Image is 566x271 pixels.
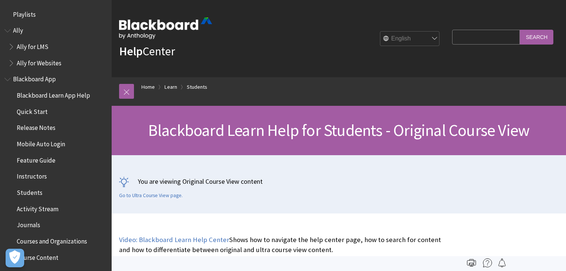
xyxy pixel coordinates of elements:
[119,177,559,186] p: You are viewing Original Course View content
[17,122,55,132] span: Release Notes
[498,258,506,267] img: Follow this page
[119,192,183,199] a: Go to Ultra Course View page.
[17,89,90,99] span: Blackboard Learn App Help
[13,25,23,35] span: Ally
[164,82,177,92] a: Learn
[17,40,48,50] span: Ally for LMS
[483,258,492,267] img: More help
[17,251,58,261] span: Course Content
[13,8,36,18] span: Playlists
[17,235,87,245] span: Courses and Organizations
[17,219,40,229] span: Journals
[17,105,48,115] span: Quick Start
[17,57,61,67] span: Ally for Websites
[4,25,107,69] nav: Book outline for Anthology Ally Help
[17,170,47,180] span: Instructors
[17,138,65,148] span: Mobile Auto Login
[6,249,24,267] button: Open Preferences
[17,203,58,213] span: Activity Stream
[119,44,143,59] strong: Help
[148,120,530,140] span: Blackboard Learn Help for Students - Original Course View
[380,32,440,46] select: Site Language Selector
[17,154,55,164] span: Feature Guide
[4,8,107,21] nav: Book outline for Playlists
[119,17,212,39] img: Blackboard by Anthology
[187,82,207,92] a: Students
[520,30,553,44] input: Search
[141,82,155,92] a: Home
[119,235,448,254] p: Shows how to navigate the help center page, how to search for content and how to differentiate be...
[119,44,175,59] a: HelpCenter
[13,73,56,83] span: Blackboard App
[467,258,476,267] img: Print
[17,186,42,196] span: Students
[119,235,229,244] a: Video: Blackboard Learn Help Center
